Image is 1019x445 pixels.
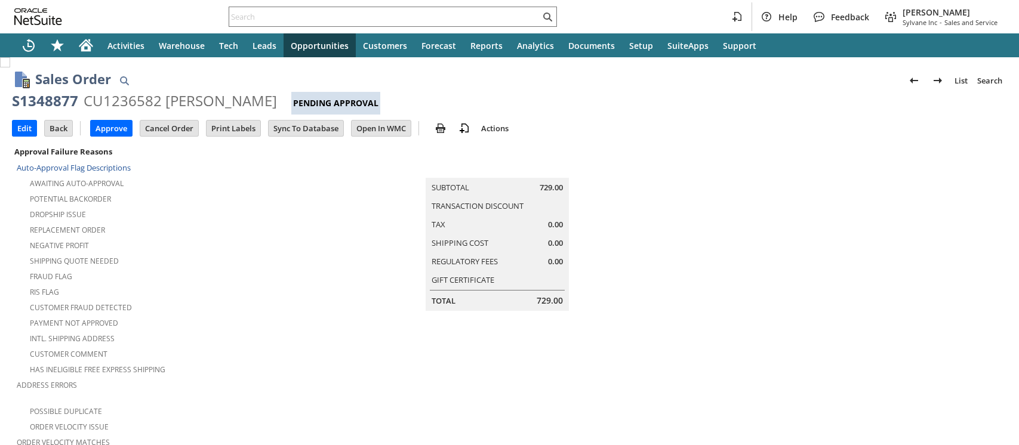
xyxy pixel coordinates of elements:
[537,295,563,307] span: 729.00
[432,182,469,193] a: Subtotal
[30,364,165,375] a: Has Ineligible Free Express Shipping
[14,33,43,57] a: Recent Records
[903,7,998,18] span: [PERSON_NAME]
[432,237,488,248] a: Shipping Cost
[972,71,1007,90] a: Search
[207,120,260,136] input: Print Labels
[426,159,569,178] caption: Summary
[269,120,343,136] input: Sync To Database
[517,40,554,51] span: Analytics
[660,33,716,57] a: SuiteApps
[100,33,152,57] a: Activities
[831,11,869,23] span: Feedback
[43,33,72,57] div: Shortcuts
[30,256,119,266] a: Shipping Quote Needed
[159,40,205,51] span: Warehouse
[84,91,277,110] div: CU1236582 [PERSON_NAME]
[30,194,111,204] a: Potential Backorder
[363,40,407,51] span: Customers
[17,380,77,390] a: Address Errors
[14,8,62,25] svg: logo
[432,200,524,211] a: Transaction Discount
[432,219,445,230] a: Tax
[432,256,498,267] a: Regulatory Fees
[30,271,72,282] a: Fraud Flag
[212,33,245,57] a: Tech
[107,40,144,51] span: Activities
[629,40,653,51] span: Setup
[12,91,78,110] div: S1348877
[117,73,131,88] img: Quick Find
[30,240,89,251] a: Negative Profit
[944,18,998,27] span: Sales and Service
[568,40,615,51] span: Documents
[79,38,93,52] svg: Home
[561,33,622,57] a: Documents
[30,349,107,359] a: Customer Comment
[457,121,472,135] img: add-record.svg
[229,10,540,24] input: Search
[21,38,36,52] svg: Recent Records
[50,38,64,52] svg: Shortcuts
[548,237,563,249] span: 0.00
[463,33,510,57] a: Reports
[432,295,455,306] a: Total
[45,120,72,136] input: Back
[540,182,563,193] span: 729.00
[352,120,411,136] input: Open In WMC
[540,10,555,24] svg: Search
[72,33,100,57] a: Home
[548,256,563,267] span: 0.00
[30,225,105,235] a: Replacement Order
[291,40,349,51] span: Opportunities
[356,33,414,57] a: Customers
[140,120,198,136] input: Cancel Order
[907,73,921,88] img: Previous
[30,318,118,328] a: Payment not approved
[30,302,132,313] a: Customer Fraud Detected
[950,71,972,90] a: List
[30,209,86,220] a: Dropship Issue
[30,422,109,432] a: Order Velocity Issue
[30,287,59,297] a: RIS flag
[414,33,463,57] a: Forecast
[432,274,494,285] a: Gift Certificate
[35,69,111,89] h1: Sales Order
[253,40,276,51] span: Leads
[219,40,238,51] span: Tech
[284,33,356,57] a: Opportunities
[291,92,380,115] div: Pending Approval
[91,120,132,136] input: Approve
[245,33,284,57] a: Leads
[433,121,448,135] img: print.svg
[30,333,115,344] a: Intl. Shipping Address
[716,33,764,57] a: Support
[622,33,660,57] a: Setup
[940,18,942,27] span: -
[476,123,513,134] a: Actions
[778,11,798,23] span: Help
[470,40,503,51] span: Reports
[931,73,945,88] img: Next
[30,178,124,188] a: Awaiting Auto-Approval
[903,18,937,27] span: Sylvane Inc
[12,144,339,159] div: Approval Failure Reasons
[421,40,456,51] span: Forecast
[152,33,212,57] a: Warehouse
[17,162,131,173] a: Auto-Approval Flag Descriptions
[30,406,102,416] a: Possible Duplicate
[548,219,563,230] span: 0.00
[510,33,561,57] a: Analytics
[13,120,36,136] input: Edit
[723,40,756,51] span: Support
[667,40,709,51] span: SuiteApps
